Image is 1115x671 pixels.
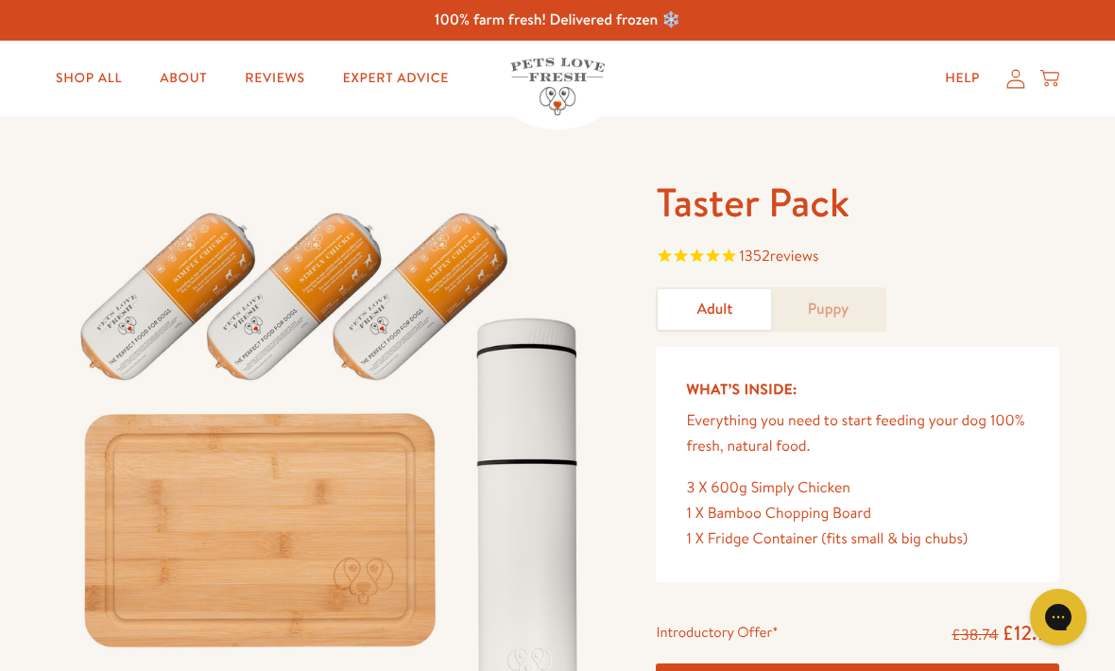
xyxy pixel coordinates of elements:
[145,60,222,97] a: About
[686,377,1029,402] h5: What’s Inside:
[658,289,771,330] a: Adult
[656,620,778,648] div: Introductory Offer*
[771,289,884,330] a: Puppy
[656,244,1059,272] span: Rated 4.8 out of 5 stars 1352 reviews
[656,177,1059,229] h1: Taster Pack
[930,60,995,97] a: Help
[41,60,137,97] a: Shop All
[686,503,871,524] span: 1 X Bamboo Chopping Board
[770,246,819,267] span: reviews
[686,408,1029,459] p: Everything you need to start feeding your dog 100% fresh, natural food.
[686,526,1029,552] div: 1 X Fridge Container (fits small & big chubs)
[739,246,818,267] span: 1352 reviews
[1021,582,1096,652] iframe: Gorgias live chat messenger
[686,475,1029,501] div: 3 X 600g Simply Chicken
[952,625,998,645] s: £38.74
[328,60,464,97] a: Expert Advice
[1002,619,1059,646] span: £12.95
[230,60,319,97] a: Reviews
[510,58,605,115] img: Pets Love Fresh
